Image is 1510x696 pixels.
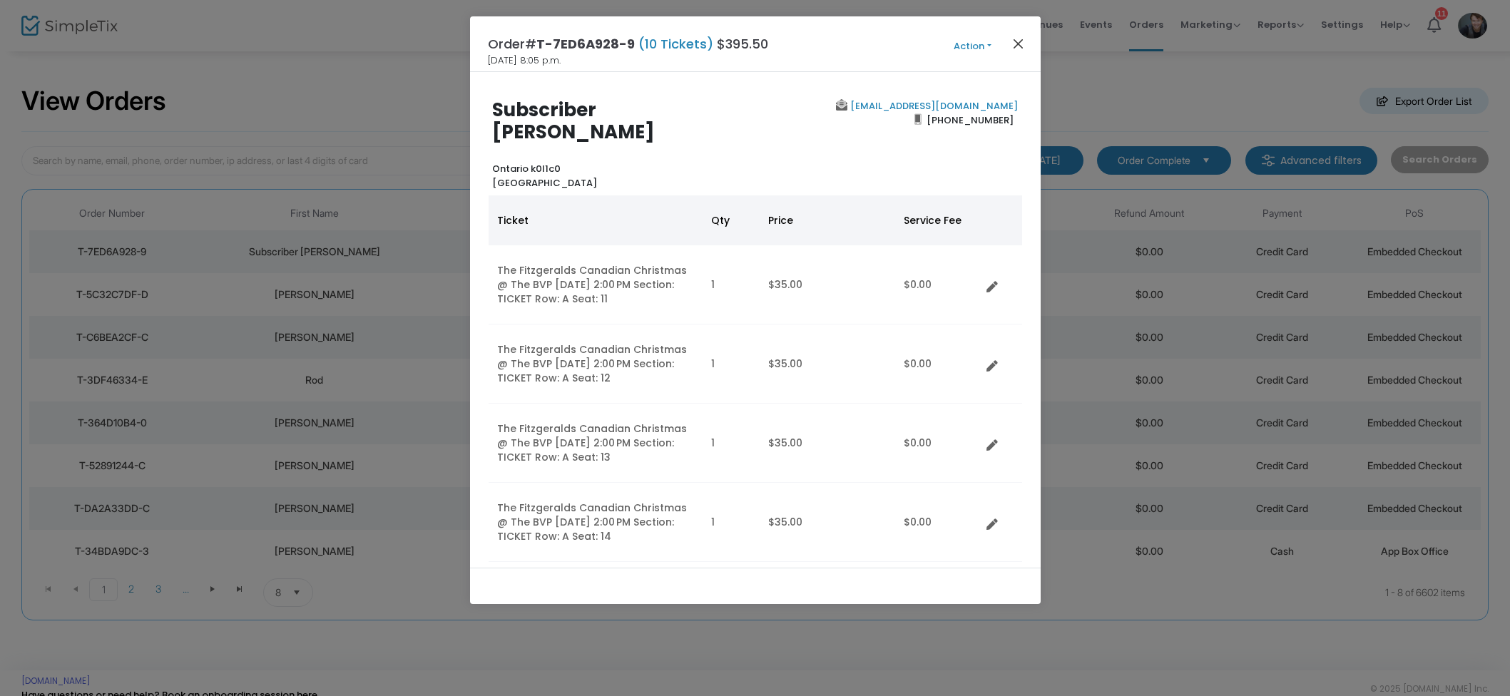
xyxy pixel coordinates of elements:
[492,97,655,145] b: Subscriber [PERSON_NAME]
[489,404,703,483] td: The Fitzgeralds Canadian Christmas @ The BVP [DATE] 2:00 PM Section: TICKET Row: A Seat: 13
[847,99,1018,113] a: [EMAIL_ADDRESS][DOMAIN_NAME]
[488,53,561,68] span: [DATE] 8:05 p.m.
[703,245,760,324] td: 1
[895,324,981,404] td: $0.00
[489,324,703,404] td: The Fitzgeralds Canadian Christmas @ The BVP [DATE] 2:00 PM Section: TICKET Row: A Seat: 12
[760,562,895,641] td: $35.00
[703,483,760,562] td: 1
[895,483,981,562] td: $0.00
[922,108,1018,131] span: [PHONE_NUMBER]
[760,404,895,483] td: $35.00
[489,195,703,245] th: Ticket
[760,245,895,324] td: $35.00
[895,245,981,324] td: $0.00
[895,404,981,483] td: $0.00
[703,404,760,483] td: 1
[489,483,703,562] td: The Fitzgeralds Canadian Christmas @ The BVP [DATE] 2:00 PM Section: TICKET Row: A Seat: 14
[492,162,597,190] b: Ontario k0l1c0 [GEOGRAPHIC_DATA]
[488,34,768,53] h4: Order# $395.50
[895,195,981,245] th: Service Fee
[489,562,703,641] td: The Fitzgeralds Canadian Christmas @ The BVP [DATE] 2:00 PM Section: TICKET Row: A Seat: 9
[489,245,703,324] td: The Fitzgeralds Canadian Christmas @ The BVP [DATE] 2:00 PM Section: TICKET Row: A Seat: 11
[703,562,760,641] td: 1
[760,483,895,562] td: $35.00
[1009,34,1027,53] button: Close
[895,562,981,641] td: $0.00
[703,195,760,245] th: Qty
[635,35,717,53] span: (10 Tickets)
[760,195,895,245] th: Price
[703,324,760,404] td: 1
[760,324,895,404] td: $35.00
[536,35,635,53] span: T-7ED6A928-9
[930,39,1016,54] button: Action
